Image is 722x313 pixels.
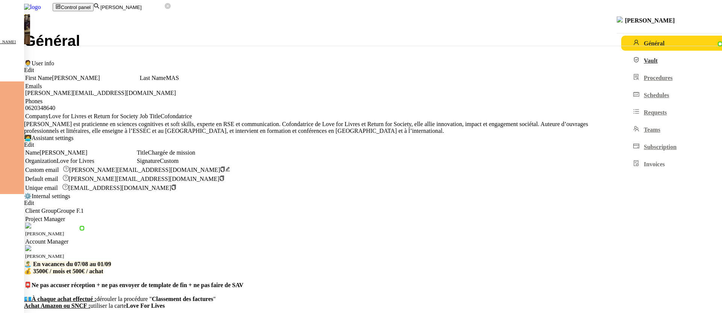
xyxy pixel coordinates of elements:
span: MAS [166,75,179,81]
button: Control panel [53,3,94,11]
span: Chargée de mission [148,149,195,156]
span: Account Manager [25,238,68,245]
span: Schedules [644,92,669,98]
a: Edit [24,67,34,73]
span: Custom [160,158,179,164]
span: [PERSON_NAME] [52,75,100,81]
span: [PERSON_NAME][EMAIL_ADDRESS][DOMAIN_NAME] [25,90,176,96]
span: Control panel [61,5,91,10]
span: Custom email [25,167,59,173]
span: Emails [25,83,42,89]
div: utiliser la carte [24,302,722,309]
span: [EMAIL_ADDRESS][DOMAIN_NAME] [68,185,176,191]
u: 💶À chaque achat effectué : [24,296,96,302]
strong: 🏝️﻿ En vacances du 07/08 au 01/09 [24,261,111,267]
span: Vault [644,57,658,64]
strong: 📮Ne pas accuser réception + ne pas envoyer de template de fin + ne pas faire de SAV [24,282,243,288]
span: Company [25,113,49,119]
span: [PERSON_NAME][EMAIL_ADDRESS][DOMAIN_NAME] [69,167,220,173]
a: Edit [24,141,34,148]
span: [PERSON_NAME] [25,253,64,259]
strong: Love For Lives [126,302,165,309]
div: 🧑‍💻 [24,134,722,141]
span: Assistant settings [32,135,74,141]
span: [PERSON_NAME][EMAIL_ADDRESS][DOMAIN_NAME] [69,176,224,182]
strong: 💰 3500€ / mois et 500€ / achat [24,268,103,274]
div: 🧑‍💼 [24,60,722,67]
span: Job Title [140,113,161,119]
img: users%2FyQfMwtYgTqhRP2YHWHmG2s2LYaD3%2Favatar%2Fprofile-pic.png [25,223,31,229]
span: Requests [644,109,667,116]
span: [PERSON_NAME] [39,149,87,156]
span: User info [32,60,54,66]
span: Subscription [644,144,676,150]
div: [PERSON_NAME] est praticienne en sciences cognitives et soft skills, experte en RSE et communicat... [24,121,722,134]
nz-tag: Groupe F.1 [57,208,84,214]
span: Phones [25,98,42,104]
img: users%2FNTfmycKsCFdqp6LX6USf2FmuPJo2%2Favatar%2Fprofile-pic%20(1).png [25,245,31,251]
span: Unique email [25,185,58,191]
span: Title [137,149,148,156]
span: [PERSON_NAME] [25,231,64,236]
span: Client Group [25,208,57,214]
span: Teams [644,126,660,133]
span: Signature [137,158,160,164]
span: Love for Livres et Return for Society [49,113,138,119]
span: Organization [25,158,56,164]
span: Default email [25,176,58,182]
a: Edit [24,200,34,206]
span: Procedures [644,75,673,81]
span: Project Manager [25,216,65,222]
input: Search [100,4,165,11]
span: Cofondatrice [161,113,192,119]
span: 0620348640 [25,105,55,111]
span: Love for Livres [56,158,94,164]
u: Achat Amazon ou SNCF : [24,302,90,309]
span: Invoices [644,161,665,167]
span: Last Name [140,75,166,81]
div: ⚙️ [24,193,722,200]
strong: Classement des factures [152,296,213,302]
span: Internal settings [32,193,70,199]
span: Name [25,149,39,156]
div: dérouler la procédure " " [24,295,722,302]
span: First Name [25,75,52,81]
